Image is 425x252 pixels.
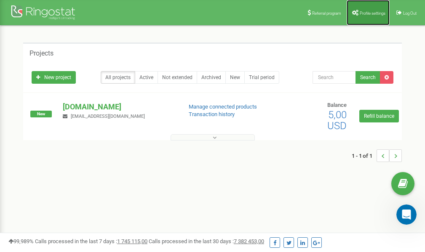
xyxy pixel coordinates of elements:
[149,238,264,244] span: Calls processed in the last 30 days :
[327,109,347,132] span: 5,00 USD
[117,238,147,244] u: 1 745 115,00
[352,141,402,170] nav: ...
[135,71,158,84] a: Active
[396,204,417,225] iframe: Intercom live chat
[101,71,135,84] a: All projects
[32,71,76,84] a: New project
[30,111,52,117] span: New
[189,111,235,117] a: Transaction history
[312,11,341,16] span: Referral program
[234,238,264,244] u: 7 382 453,00
[35,238,147,244] span: Calls processed in the last 7 days :
[403,11,417,16] span: Log Out
[352,149,377,162] span: 1 - 1 of 1
[29,50,53,57] h5: Projects
[189,103,257,110] a: Manage connected products
[225,71,245,84] a: New
[197,71,226,84] a: Archived
[327,102,347,108] span: Balance
[356,71,380,84] button: Search
[244,71,279,84] a: Trial period
[71,114,145,119] span: [EMAIL_ADDRESS][DOMAIN_NAME]
[63,101,175,112] p: [DOMAIN_NAME]
[158,71,197,84] a: Not extended
[8,238,34,244] span: 99,989%
[359,110,399,122] a: Refill balance
[360,11,385,16] span: Profile settings
[313,71,356,84] input: Search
